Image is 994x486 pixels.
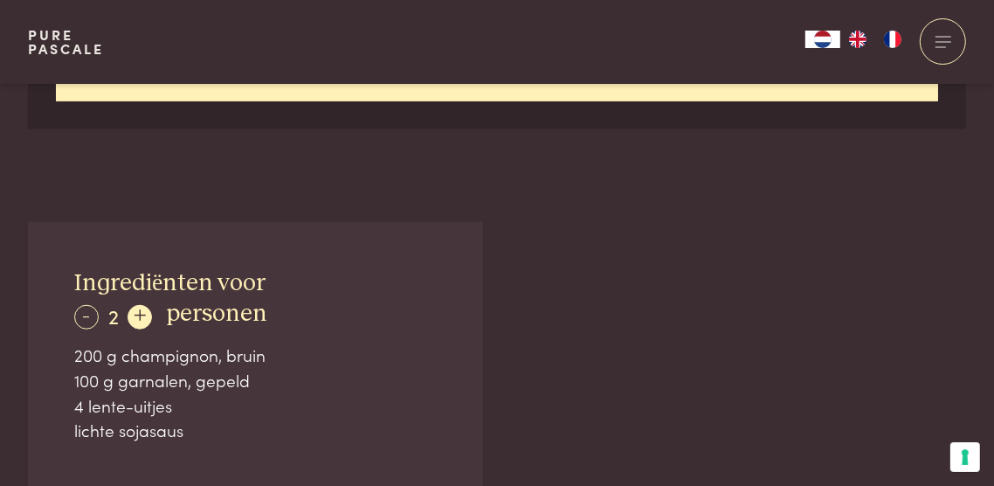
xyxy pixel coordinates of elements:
aside: Language selected: Nederlands [805,31,910,48]
ul: Language list [840,31,910,48]
span: personen [166,302,267,326]
div: 4 lente-uitjes [74,393,437,419]
div: + [128,305,152,330]
span: Ingrediënten voor [74,271,266,295]
div: 100 g garnalen, gepeld [74,368,437,393]
button: Uw voorkeuren voor toestemming voor trackingtechnologieën [950,442,980,472]
div: - [74,305,99,330]
div: 200 g champignon, bruin [74,343,437,368]
a: NL [805,31,840,48]
a: FR [875,31,910,48]
a: PurePascale [28,28,104,56]
div: lichte sojasaus [74,418,437,443]
div: Language [805,31,840,48]
a: EN [840,31,875,48]
span: 2 [108,301,119,330]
